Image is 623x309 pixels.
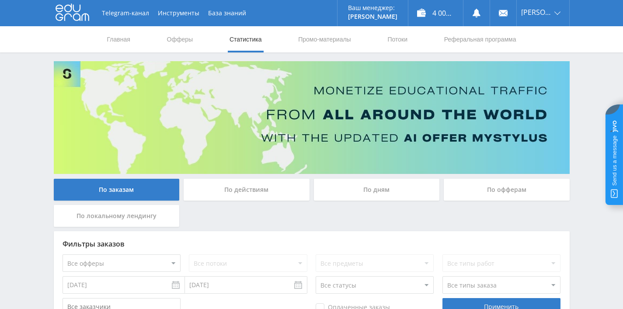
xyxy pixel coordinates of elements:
a: Офферы [166,26,194,52]
div: По локальному лендингу [54,205,180,227]
div: По дням [314,179,440,201]
div: По заказам [54,179,180,201]
div: По офферам [444,179,570,201]
img: Banner [54,61,570,174]
div: Фильтры заказов [63,240,561,248]
a: Реферальная программа [443,26,517,52]
span: [PERSON_NAME] [521,9,552,16]
a: Главная [106,26,131,52]
p: [PERSON_NAME] [348,13,397,20]
a: Статистика [229,26,263,52]
p: Ваш менеджер: [348,4,397,11]
div: По действиям [184,179,310,201]
a: Промо-материалы [297,26,352,52]
a: Потоки [386,26,408,52]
